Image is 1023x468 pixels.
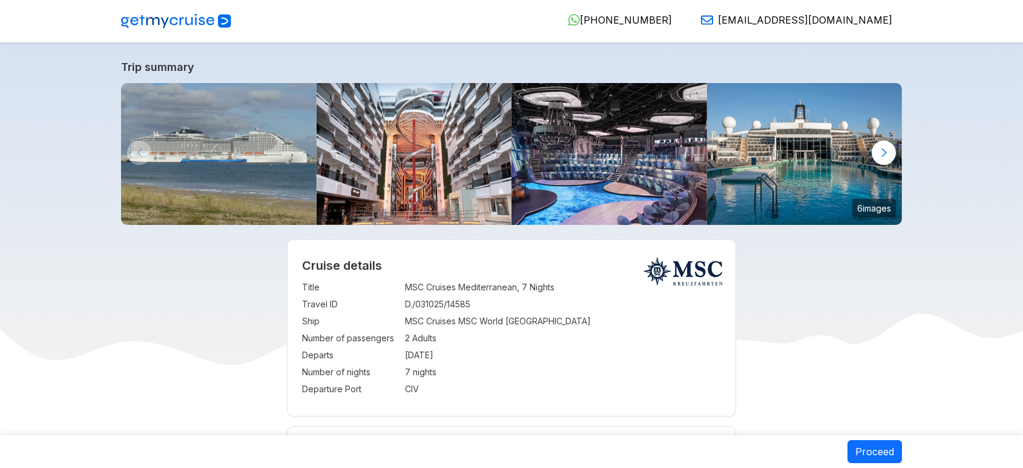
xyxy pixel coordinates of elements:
[405,381,722,398] td: CIV
[718,14,892,26] span: [EMAIL_ADDRESS][DOMAIN_NAME]
[399,313,405,330] td: :
[302,296,399,313] td: Travel ID
[405,347,722,364] td: [DATE]
[580,14,672,26] span: [PHONE_NUMBER]
[707,83,903,225] img: msc-world-america-la-plage-pool.jpg
[852,199,896,217] small: 6 images
[121,61,902,73] a: Trip summary
[302,330,399,347] td: Number of passengers
[399,296,405,313] td: :
[302,279,399,296] td: Title
[405,313,722,330] td: MSC Cruises MSC World [GEOGRAPHIC_DATA]
[399,330,405,347] td: :
[399,381,405,398] td: :
[558,14,672,26] a: [PHONE_NUMBER]
[405,279,722,296] td: MSC Cruises Mediterranean, 7 Nights
[317,83,512,225] img: eu_ground-breaking-design.jpg
[399,279,405,296] td: :
[302,313,399,330] td: Ship
[405,296,722,313] td: D./031025/14585
[399,364,405,381] td: :
[405,364,722,381] td: 7 nights
[405,330,722,347] td: 2 Adults
[399,347,405,364] td: :
[568,14,580,26] img: WhatsApp
[701,14,713,26] img: Email
[302,381,399,398] td: Departure Port
[511,83,707,225] img: msc-world-europa-panorama-lounge.jpg
[847,440,902,463] button: Proceed
[691,14,892,26] a: [EMAIL_ADDRESS][DOMAIN_NAME]
[302,258,722,273] h2: Cruise details
[121,83,317,225] img: MSC_World_Europa_La_Rochelle.jpg
[302,347,399,364] td: Departs
[302,364,399,381] td: Number of nights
